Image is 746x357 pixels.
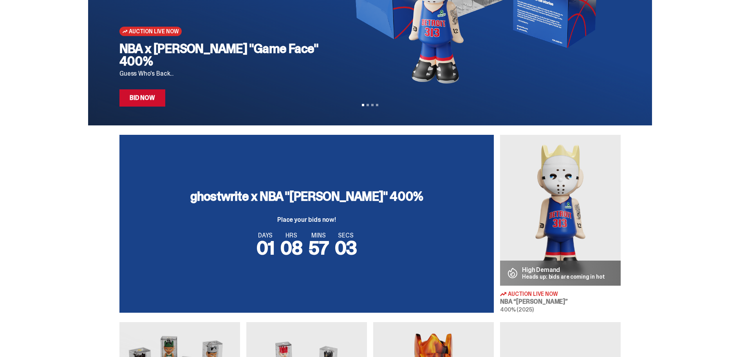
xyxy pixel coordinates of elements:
button: View slide 1 [362,104,364,106]
p: Heads up: bids are coming in hot [522,274,605,279]
span: 57 [309,236,329,260]
button: View slide 3 [371,104,374,106]
button: View slide 2 [367,104,369,106]
span: Auction Live Now [508,291,558,297]
p: Guess Who's Back... [119,71,328,77]
span: 08 [280,236,302,260]
h3: ghostwrite x NBA "[PERSON_NAME]" 400% [190,190,423,203]
span: DAYS [256,232,275,239]
p: High Demand [522,267,605,273]
h3: NBA “[PERSON_NAME]” [500,299,621,305]
span: MINS [309,232,329,239]
span: 400% (2025) [500,306,533,313]
button: View slide 4 [376,104,378,106]
p: Place your bids now! [190,217,423,223]
span: HRS [280,232,302,239]
img: Eminem [500,135,621,286]
span: 01 [256,236,275,260]
a: Bid Now [119,89,165,107]
a: Eminem High Demand Heads up: bids are coming in hot Auction Live Now [500,135,621,313]
span: 03 [335,236,357,260]
span: Auction Live Now [129,28,179,34]
h2: NBA x [PERSON_NAME] "Game Face" 400% [119,42,328,67]
span: SECS [335,232,357,239]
